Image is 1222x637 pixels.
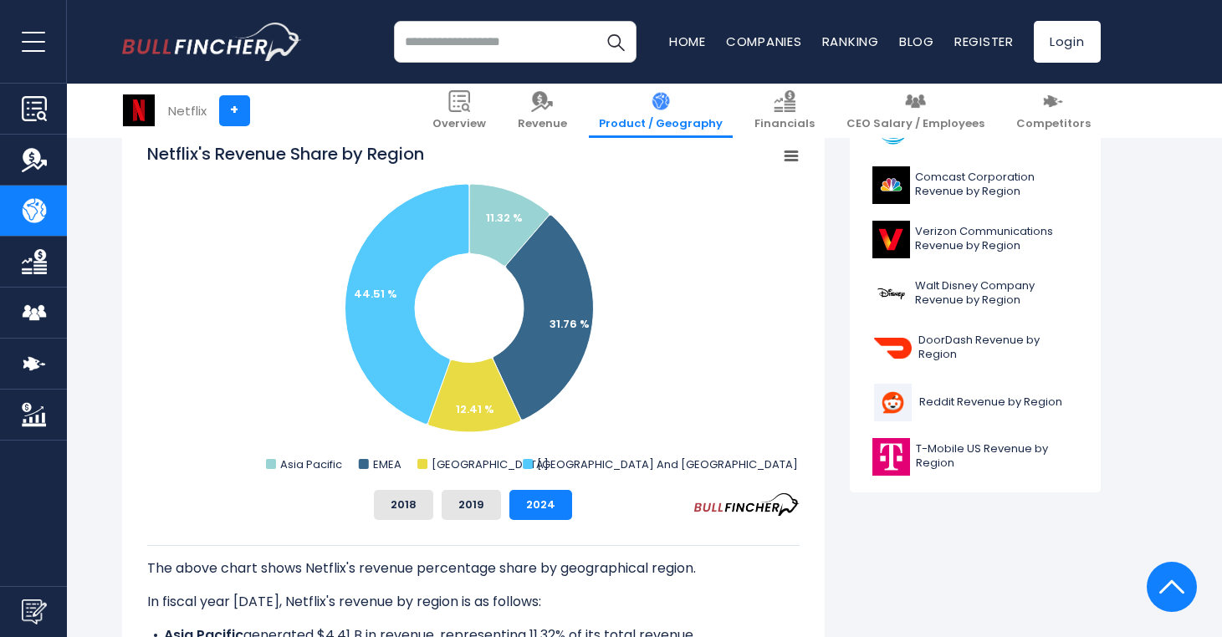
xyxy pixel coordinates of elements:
a: Reddit Revenue by Region [862,380,1088,426]
img: TMUS logo [872,438,912,476]
a: Go to homepage [122,23,302,61]
img: DASH logo [872,329,913,367]
tspan: Netflix's Revenue Share by Region [147,142,424,166]
a: Competitors [1006,84,1101,138]
span: Overview [432,117,486,131]
img: bullfincher logo [122,23,302,61]
p: In fiscal year [DATE], Netflix's revenue by region is as follows: [147,592,800,612]
a: CEO Salary / Employees [836,84,994,138]
a: Comcast Corporation Revenue by Region [862,162,1088,208]
text: EMEA [372,456,401,472]
svg: Netflix's Revenue Share by Region [147,142,800,476]
a: Walt Disney Company Revenue by Region [862,271,1088,317]
div: Netflix [168,101,207,120]
img: NFLX logo [123,94,155,126]
a: T-Mobile US Revenue by Region [862,434,1088,480]
text: [GEOGRAPHIC_DATA] [432,456,549,472]
span: Verizon Communications Revenue by Region [915,225,1078,253]
a: DoorDash Revenue by Region [862,325,1088,371]
button: 2024 [509,490,572,520]
span: T-Mobile US Revenue by Region [916,442,1077,471]
text: 11.32 % [486,210,523,226]
button: 2019 [442,490,501,520]
text: 31.76 % [550,316,590,332]
a: Companies [726,33,802,50]
img: RDDT logo [872,384,914,421]
span: Product / Geography [599,117,723,131]
text: [GEOGRAPHIC_DATA] And [GEOGRAPHIC_DATA] [537,456,798,472]
a: Register [954,33,1014,50]
img: CMCSA logo [872,166,910,204]
text: 44.51 % [354,286,397,302]
text: 12.41 % [456,401,494,417]
a: Overview [422,84,496,138]
p: The above chart shows Netflix's revenue percentage share by geographical region. [147,558,800,578]
img: VZ logo [872,221,910,258]
span: CEO Salary / Employees [846,117,984,131]
img: DIS logo [872,275,910,313]
a: Product / Geography [589,84,733,138]
a: Login [1034,21,1101,63]
a: Verizon Communications Revenue by Region [862,217,1088,262]
span: DoorDash Revenue by Region [918,334,1078,362]
a: Ranking [822,33,879,50]
button: 2018 [374,490,433,520]
span: Revenue [518,117,567,131]
text: Asia Pacific [280,456,342,472]
span: Financials [754,117,815,131]
span: Comcast Corporation Revenue by Region [915,171,1078,199]
button: Search [595,21,637,63]
a: Financials [744,84,825,138]
span: Reddit Revenue by Region [919,395,1062,410]
span: Walt Disney Company Revenue by Region [915,279,1078,308]
a: Home [669,33,706,50]
a: Revenue [508,84,577,138]
a: + [219,95,250,126]
a: Blog [899,33,934,50]
span: Competitors [1016,117,1091,131]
